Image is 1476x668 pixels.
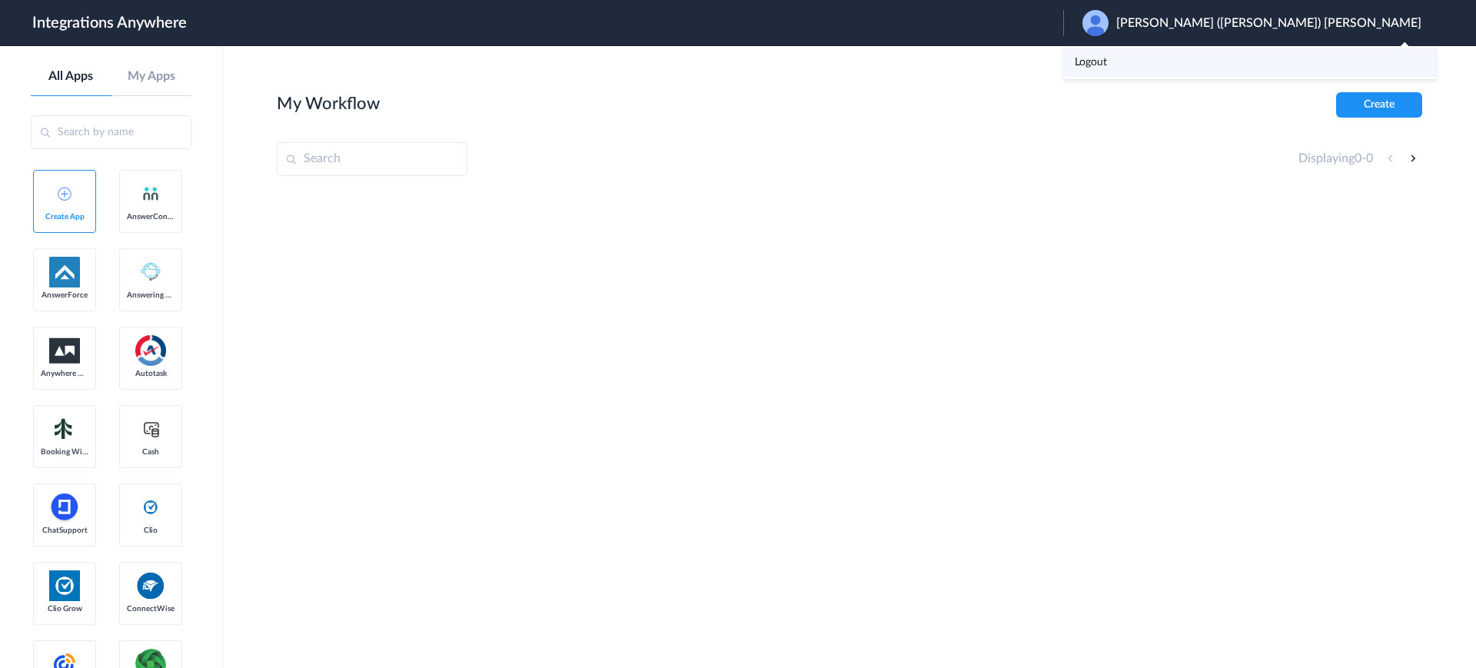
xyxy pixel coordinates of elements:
span: [PERSON_NAME] ([PERSON_NAME]) [PERSON_NAME] [1116,16,1421,31]
a: All Apps [31,69,111,84]
input: Search [277,142,467,176]
span: 0 [1366,152,1373,165]
img: answerconnect-logo.svg [141,184,160,203]
h4: Displaying - [1298,151,1373,166]
img: autotask.png [135,335,166,366]
img: user.png [1082,10,1109,36]
span: Clio [127,526,175,535]
img: connectwise.png [135,570,166,600]
span: AnswerConnect [127,212,175,221]
span: ConnectWise [127,604,175,613]
img: aww.png [49,338,80,364]
img: cash-logo.svg [141,420,161,438]
span: Answering Service [127,291,175,300]
span: Clio Grow [41,604,88,613]
img: Answering_service.png [135,257,166,287]
span: Booking Widget [41,447,88,457]
a: My Apps [111,69,192,84]
span: Autotask [127,369,175,378]
img: clio-logo.svg [141,498,160,517]
span: Create App [41,212,88,221]
span: Cash [127,447,175,457]
h2: My Workflow [277,94,380,114]
img: Clio.jpg [49,570,80,601]
span: AnswerForce [41,291,88,300]
span: Anywhere Works [41,369,88,378]
img: af-app-logo.svg [49,257,80,287]
img: chatsupport-icon.svg [49,492,80,523]
input: Search by name [31,115,191,149]
h1: Integrations Anywhere [32,14,187,32]
button: Create [1336,92,1422,118]
span: ChatSupport [41,526,88,535]
span: 0 [1355,152,1361,165]
img: add-icon.svg [58,187,71,201]
img: Setmore_Logo.svg [49,415,80,443]
a: Logout [1075,57,1107,68]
